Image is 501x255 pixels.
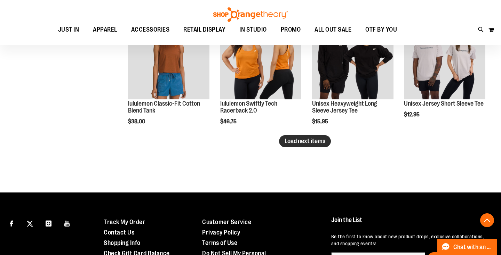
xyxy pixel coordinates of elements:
[480,213,494,227] button: Back To Top
[312,100,377,114] a: Unisex Heavyweight Long Sleeve Jersey Tee
[128,100,200,114] a: lululemon Classic-Fit Cotton Blend Tank
[309,15,397,142] div: product
[5,217,17,229] a: Visit our Facebook page
[104,219,145,225] a: Track My Order
[128,18,209,100] a: lululemon Classic-Fit Cotton Blend Tank
[202,229,240,236] a: Privacy Policy
[61,217,73,229] a: Visit our Youtube page
[453,244,493,250] span: Chat with an Expert
[281,22,301,38] span: PROMO
[24,217,36,229] a: Visit our X page
[279,135,331,147] button: Load next items
[404,112,421,118] span: $12.95
[104,229,134,236] a: Contact Us
[239,22,267,38] span: IN STUDIO
[220,100,277,114] a: lululemon Swiftly Tech Racerback 2.0
[285,138,325,145] span: Load next items
[437,239,497,255] button: Chat with an Expert
[220,18,302,99] img: lululemon Swiftly Tech Racerback 2.0
[42,217,55,229] a: Visit our Instagram page
[183,22,225,38] span: RETAIL DISPLAY
[312,18,393,100] a: OTF Unisex Heavyweight Long Sleeve Jersey Tee Black
[400,15,489,135] div: product
[212,7,289,22] img: Shop Orangetheory
[404,18,485,99] img: OTF Unisex Jersey SS Tee Grey
[202,219,251,225] a: Customer Service
[312,118,329,125] span: $15.95
[58,22,79,38] span: JUST IN
[365,22,397,38] span: OTF BY YOU
[217,15,305,142] div: product
[128,18,209,99] img: lululemon Classic-Fit Cotton Blend Tank
[331,233,488,247] p: Be the first to know about new product drops, exclusive collaborations, and shopping events!
[220,118,238,125] span: $46.75
[404,18,485,100] a: OTF Unisex Jersey SS Tee Grey
[404,100,484,107] a: Unisex Jersey Short Sleeve Tee
[131,22,170,38] span: ACCESSORIES
[27,221,33,227] img: Twitter
[125,15,213,142] div: product
[128,118,146,125] span: $38.00
[202,239,237,246] a: Terms of Use
[93,22,117,38] span: APPAREL
[104,239,141,246] a: Shopping Info
[220,18,302,100] a: lululemon Swiftly Tech Racerback 2.0
[331,217,488,230] h4: Join the List
[315,22,351,38] span: ALL OUT SALE
[312,18,393,99] img: OTF Unisex Heavyweight Long Sleeve Jersey Tee Black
